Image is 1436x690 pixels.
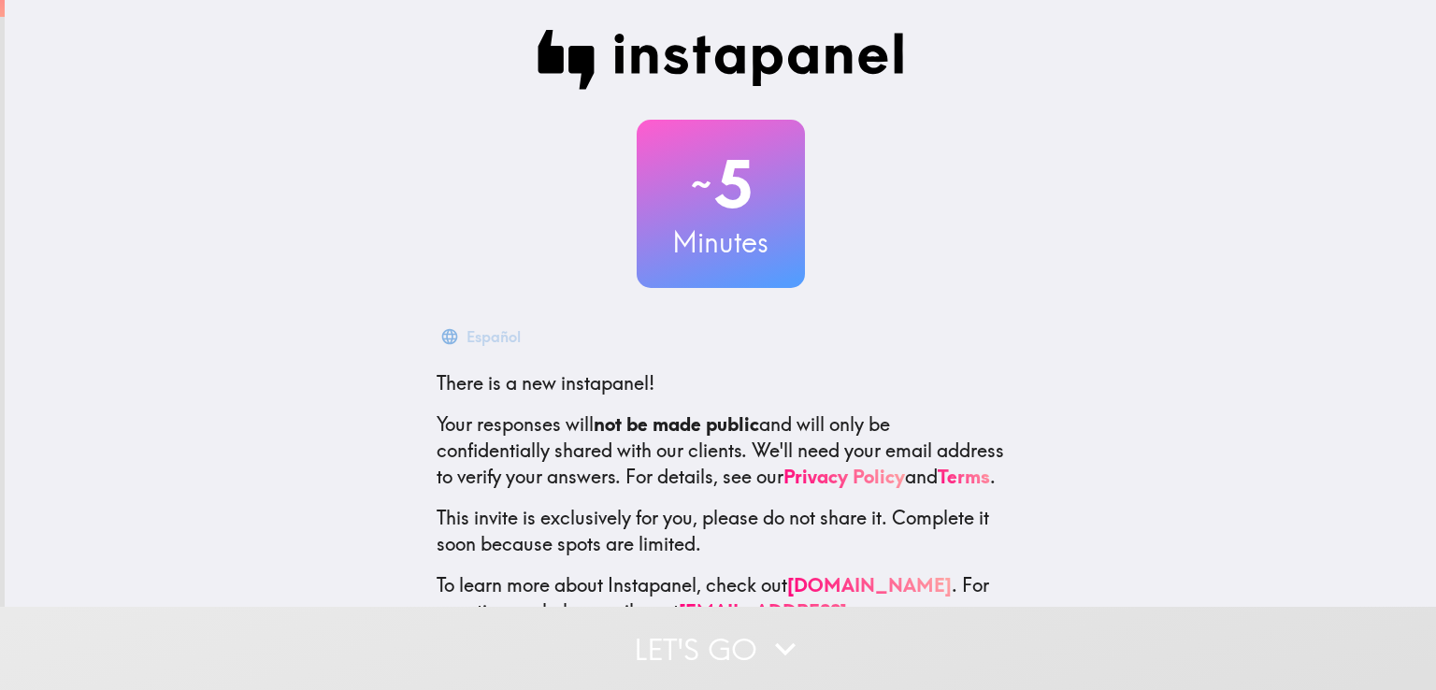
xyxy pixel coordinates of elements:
[787,573,952,597] a: [DOMAIN_NAME]
[467,323,521,350] div: Español
[938,465,990,488] a: Terms
[437,371,654,395] span: There is a new instapanel!
[437,318,528,355] button: Español
[437,411,1005,490] p: Your responses will and will only be confidentially shared with our clients. We'll need your emai...
[594,412,759,436] b: not be made public
[437,505,1005,557] p: This invite is exclusively for you, please do not share it. Complete it soon because spots are li...
[637,223,805,262] h3: Minutes
[437,572,1005,651] p: To learn more about Instapanel, check out . For questions or help, email us at .
[783,465,905,488] a: Privacy Policy
[637,146,805,223] h2: 5
[688,156,714,212] span: ~
[538,30,904,90] img: Instapanel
